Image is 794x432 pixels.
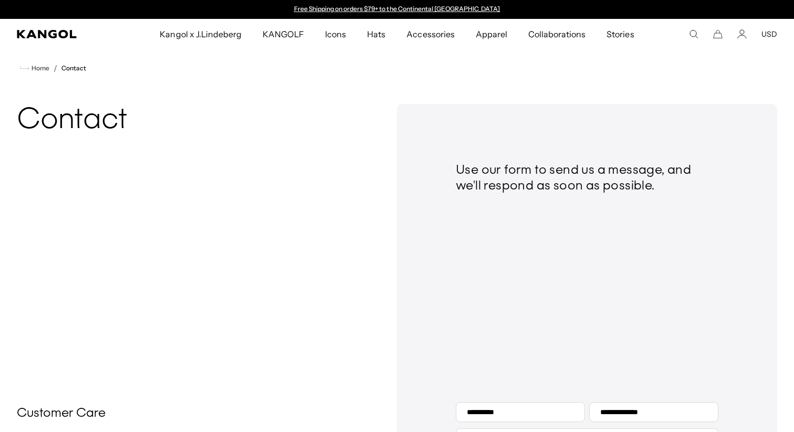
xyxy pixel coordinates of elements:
[252,19,315,49] a: KANGOLF
[737,29,747,39] a: Account
[528,19,586,49] span: Collaborations
[289,5,505,14] div: 1 of 2
[289,5,505,14] div: Announcement
[607,19,634,49] span: Stories
[357,19,396,49] a: Hats
[518,19,596,49] a: Collaborations
[406,19,454,49] span: Accessories
[465,19,518,49] a: Apparel
[596,19,644,49] a: Stories
[396,19,465,49] a: Accessories
[17,104,372,138] h1: Contact
[17,30,105,38] a: Kangol
[289,5,505,14] slideshow-component: Announcement bar
[315,19,357,49] a: Icons
[325,19,346,49] span: Icons
[17,406,372,422] h2: Customer Care
[49,62,57,75] li: /
[149,19,252,49] a: Kangol x J.Lindeberg
[713,29,723,39] button: Cart
[689,29,698,39] summary: Search here
[367,19,385,49] span: Hats
[29,65,49,72] span: Home
[761,29,777,39] button: USD
[263,19,304,49] span: KANGOLF
[61,65,86,72] a: Contact
[476,19,507,49] span: Apparel
[294,5,500,13] a: Free Shipping on orders $79+ to the Continental [GEOGRAPHIC_DATA]
[20,64,49,73] a: Home
[456,163,718,194] h3: Use our form to send us a message, and we'll respond as soon as possible.
[160,19,242,49] span: Kangol x J.Lindeberg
